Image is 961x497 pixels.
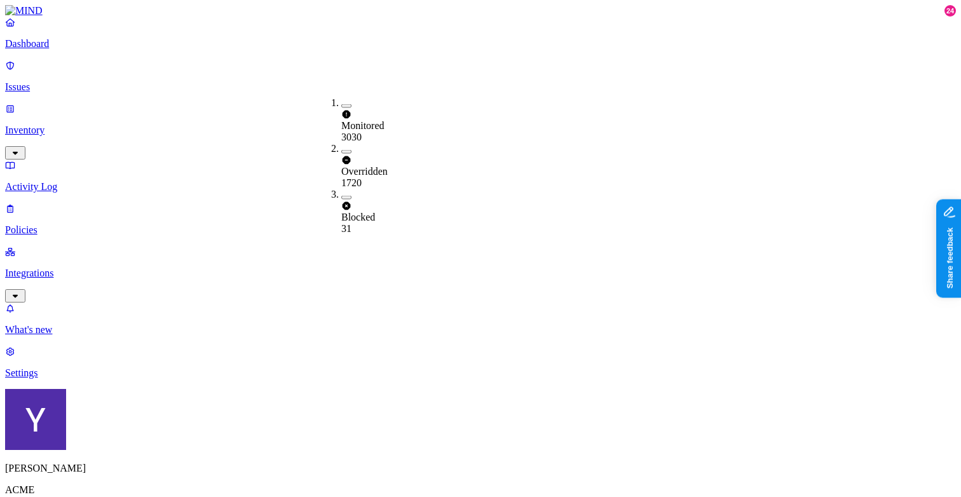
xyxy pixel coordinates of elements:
[341,177,362,188] span: 1720
[5,224,956,236] p: Policies
[5,181,956,193] p: Activity Log
[5,268,956,279] p: Integrations
[5,5,43,17] img: MIND
[5,5,956,17] a: MIND
[5,125,956,136] p: Inventory
[341,166,388,177] span: Overridden
[5,346,956,379] a: Settings
[5,203,956,236] a: Policies
[944,5,956,17] div: 24
[5,389,66,450] img: Yana Orhov
[5,246,956,301] a: Integrations
[5,81,956,93] p: Issues
[5,303,956,336] a: What's new
[5,484,956,496] p: ACME
[5,367,956,379] p: Settings
[341,223,351,234] span: 31
[5,60,956,93] a: Issues
[5,17,956,50] a: Dashboard
[5,103,956,158] a: Inventory
[5,463,956,474] p: [PERSON_NAME]
[5,160,956,193] a: Activity Log
[5,38,956,50] p: Dashboard
[341,212,375,222] span: Blocked
[341,132,362,142] span: 3030
[341,120,385,131] span: Monitored
[5,324,956,336] p: What's new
